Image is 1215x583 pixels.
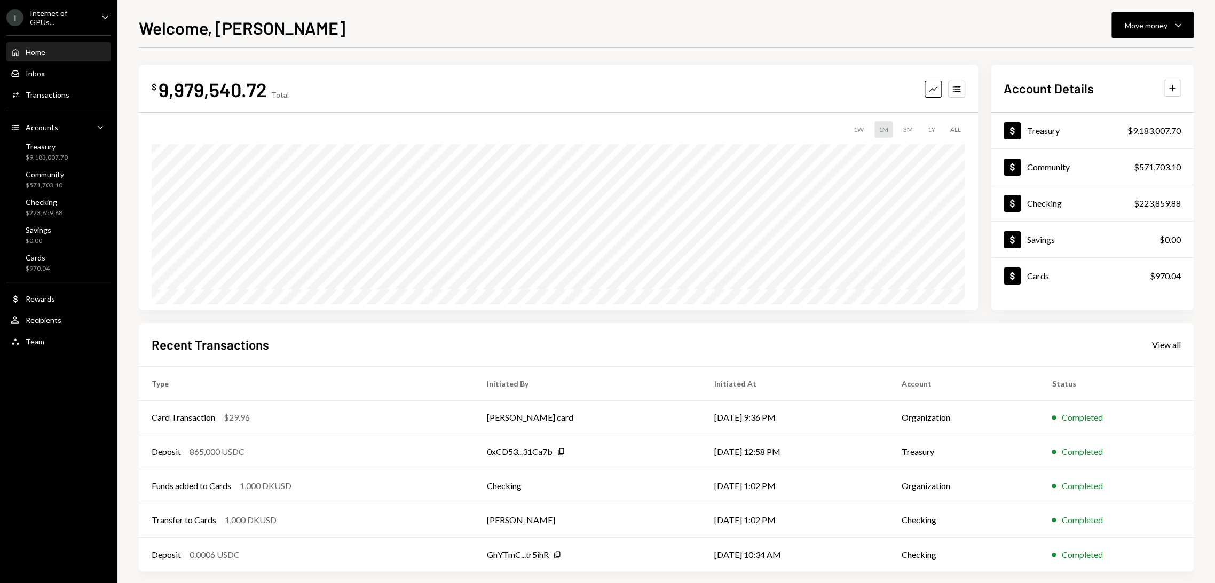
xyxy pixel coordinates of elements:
[1134,197,1181,210] div: $223,859.88
[26,264,50,273] div: $970.04
[240,479,291,492] div: 1,000 DKUSD
[701,537,889,571] td: [DATE] 10:34 AM
[701,435,889,469] td: [DATE] 12:58 PM
[152,445,181,458] div: Deposit
[701,503,889,537] td: [DATE] 1:02 PM
[26,181,64,190] div: $571,703.10
[6,117,111,137] a: Accounts
[26,69,45,78] div: Inbox
[474,400,701,435] td: [PERSON_NAME] card
[26,316,61,325] div: Recipients
[888,537,1039,571] td: Checking
[152,82,156,92] div: $
[1027,162,1070,172] div: Community
[152,479,231,492] div: Funds added to Cards
[474,469,701,503] td: Checking
[26,48,45,57] div: Home
[1061,445,1102,458] div: Completed
[6,9,23,26] div: I
[271,90,289,99] div: Total
[888,435,1039,469] td: Treasury
[152,548,181,561] div: Deposit
[1152,338,1181,350] a: View all
[224,411,250,424] div: $29.96
[1061,514,1102,526] div: Completed
[26,123,58,132] div: Accounts
[991,222,1194,257] a: Savings$0.00
[1111,12,1194,38] button: Move money
[1150,270,1181,282] div: $970.04
[6,64,111,83] a: Inbox
[1004,80,1094,97] h2: Account Details
[899,121,917,138] div: 3M
[6,332,111,351] a: Team
[487,548,549,561] div: GhYTmC...tr5ihR
[159,77,267,101] div: 9,979,540.72
[26,225,51,234] div: Savings
[152,336,269,353] h2: Recent Transactions
[888,503,1039,537] td: Checking
[991,185,1194,221] a: Checking$223,859.88
[26,153,68,162] div: $9,183,007.70
[6,139,111,164] a: Treasury$9,183,007.70
[487,445,553,458] div: 0xCD53...31Ca7b
[946,121,965,138] div: ALL
[225,514,277,526] div: 1,000 DKUSD
[1152,340,1181,350] div: View all
[1027,125,1060,136] div: Treasury
[6,310,111,329] a: Recipients
[1039,366,1194,400] th: Status
[6,167,111,192] a: Community$571,703.10
[701,469,889,503] td: [DATE] 1:02 PM
[1159,233,1181,246] div: $0.00
[701,400,889,435] td: [DATE] 9:36 PM
[26,90,69,99] div: Transactions
[6,194,111,220] a: Checking$223,859.88
[6,250,111,275] a: Cards$970.04
[26,142,68,151] div: Treasury
[1061,479,1102,492] div: Completed
[991,113,1194,148] a: Treasury$9,183,007.70
[26,170,64,179] div: Community
[190,445,244,458] div: 865,000 USDC
[991,258,1194,294] a: Cards$970.04
[888,400,1039,435] td: Organization
[6,85,111,104] a: Transactions
[1127,124,1181,137] div: $9,183,007.70
[888,469,1039,503] td: Organization
[6,289,111,308] a: Rewards
[6,42,111,61] a: Home
[30,9,93,27] div: Internet of GPUs...
[139,17,345,38] h1: Welcome, [PERSON_NAME]
[1061,411,1102,424] div: Completed
[26,253,50,262] div: Cards
[874,121,893,138] div: 1M
[474,366,701,400] th: Initiated By
[6,222,111,248] a: Savings$0.00
[1125,20,1167,31] div: Move money
[1027,234,1055,245] div: Savings
[991,149,1194,185] a: Community$571,703.10
[1134,161,1181,174] div: $571,703.10
[152,411,215,424] div: Card Transaction
[26,294,55,303] div: Rewards
[190,548,240,561] div: 0.0006 USDC
[26,337,44,346] div: Team
[1027,271,1049,281] div: Cards
[139,366,474,400] th: Type
[888,366,1039,400] th: Account
[1061,548,1102,561] div: Completed
[26,209,62,218] div: $223,859.88
[26,237,51,246] div: $0.00
[26,198,62,207] div: Checking
[152,514,216,526] div: Transfer to Cards
[701,366,889,400] th: Initiated At
[1027,198,1062,208] div: Checking
[924,121,940,138] div: 1Y
[849,121,868,138] div: 1W
[474,503,701,537] td: [PERSON_NAME]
